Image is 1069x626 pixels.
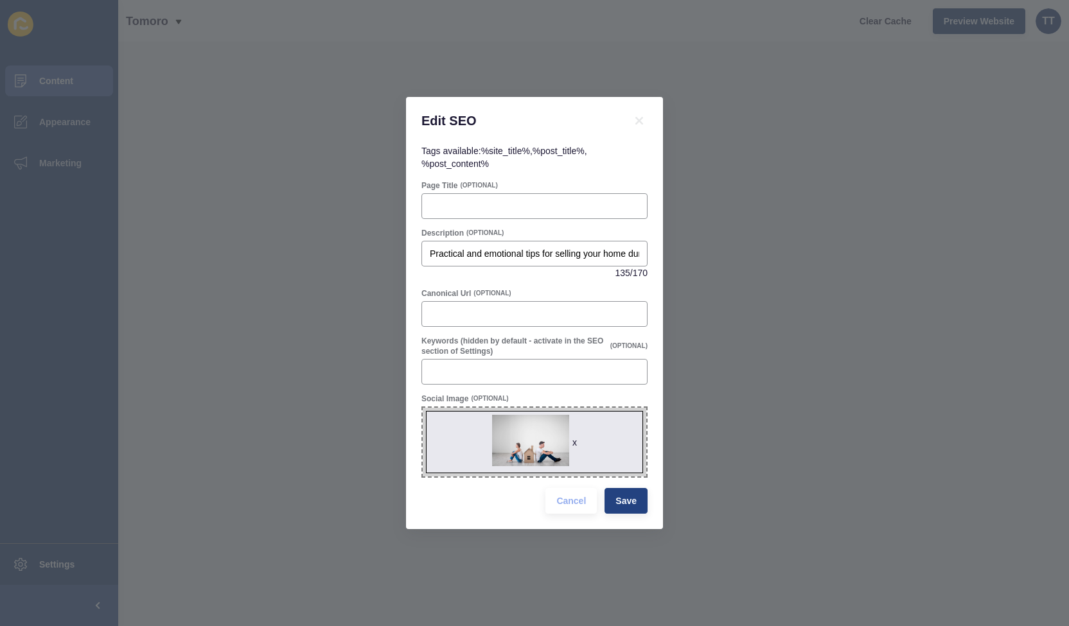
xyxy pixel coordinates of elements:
[533,146,585,156] code: %post_title%
[633,266,648,279] span: 170
[421,288,471,299] label: Canonical Url
[421,228,464,238] label: Description
[481,146,530,156] code: %site_title%
[421,159,489,169] code: %post_content%
[421,180,457,191] label: Page Title
[615,494,637,507] span: Save
[605,488,648,514] button: Save
[421,146,587,169] span: Tags available: , ,
[466,229,504,238] span: (OPTIONAL)
[572,436,577,449] div: x
[471,394,508,403] span: (OPTIONAL)
[615,266,630,279] span: 135
[421,112,615,129] h1: Edit SEO
[556,494,586,507] span: Cancel
[460,181,497,190] span: (OPTIONAL)
[545,488,597,514] button: Cancel
[630,266,633,279] span: /
[421,336,608,356] label: Keywords (hidden by default - activate in the SEO section of Settings)
[473,289,511,298] span: (OPTIONAL)
[610,342,648,351] span: (OPTIONAL)
[421,394,468,404] label: Social Image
